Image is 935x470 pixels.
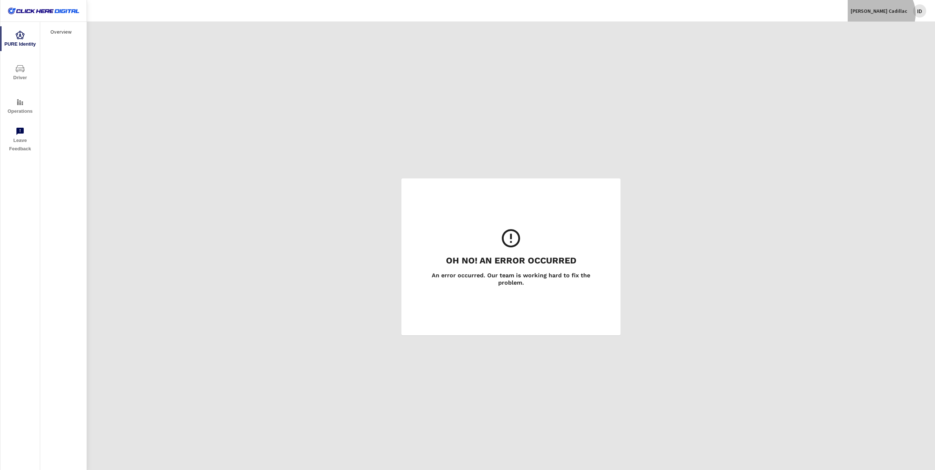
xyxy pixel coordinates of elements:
p: Overview [50,28,81,35]
h6: An error occurred. Our team is working hard to fix the problem. [421,272,601,286]
span: PURE Identity [3,31,38,49]
div: ID [913,4,926,18]
div: nav menu [0,22,40,156]
span: Driver [3,64,38,82]
p: [PERSON_NAME] Cadillac [851,8,907,14]
span: Leave Feedback [3,127,38,153]
h3: Oh No! An Error Occurred [446,254,576,267]
div: Overview [40,26,87,37]
span: Operations [3,98,38,116]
